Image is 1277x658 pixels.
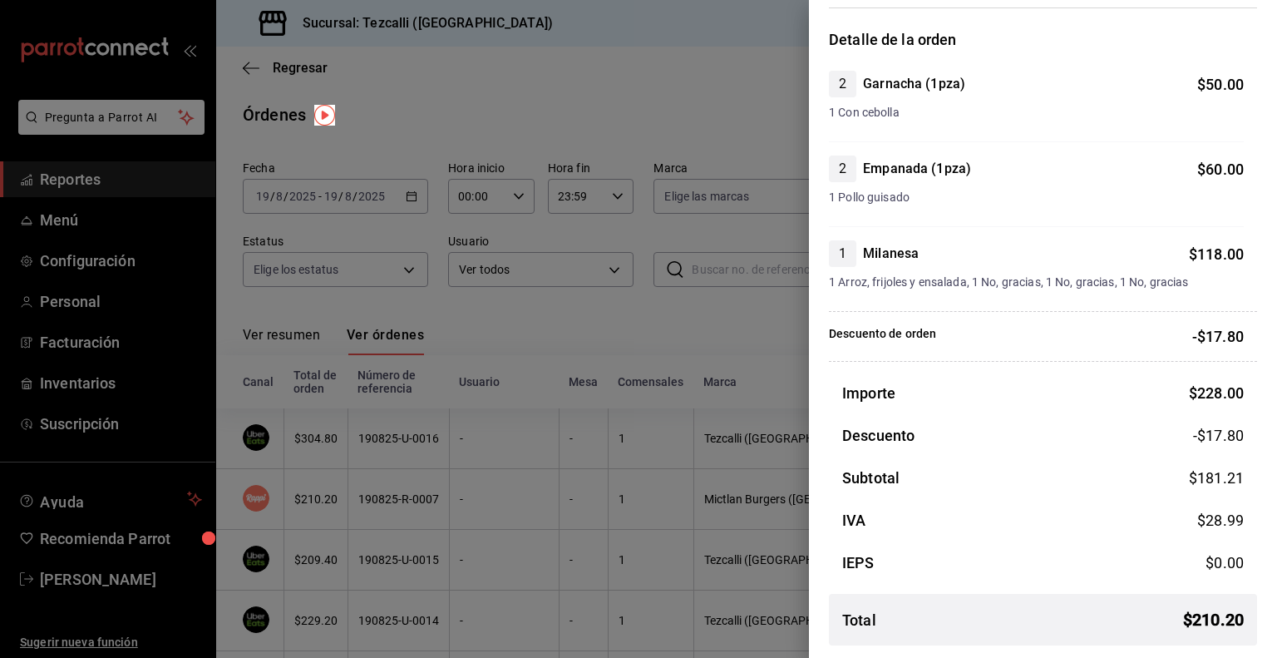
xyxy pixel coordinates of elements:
[1192,325,1244,348] p: -$17.80
[863,244,919,264] h4: Milanesa
[829,189,1244,206] span: 1 Pollo guisado
[829,244,856,264] span: 1
[829,159,856,179] span: 2
[314,105,335,126] img: Tooltip marker
[842,467,900,489] h3: Subtotal
[1183,607,1244,632] span: $ 210.20
[1189,384,1244,402] span: $ 228.00
[1189,245,1244,263] span: $ 118.00
[842,509,865,532] h3: IVA
[842,609,876,631] h3: Total
[1193,424,1244,447] span: -$17.80
[842,424,915,447] h3: Descuento
[863,74,965,94] h4: Garnacha (1pza)
[842,552,875,574] h3: IEPS
[842,382,895,404] h3: Importe
[829,274,1244,291] span: 1 Arroz, frijoles y ensalada, 1 No, gracias, 1 No, gracias, 1 No, gracias
[863,159,971,179] h4: Empanada (1pza)
[1206,554,1244,571] span: $ 0.00
[829,325,936,348] p: Descuento de orden
[829,104,1244,121] span: 1 Con cebolla
[829,74,856,94] span: 2
[1197,512,1244,529] span: $ 28.99
[1197,161,1244,178] span: $ 60.00
[1197,76,1244,93] span: $ 50.00
[1189,469,1244,487] span: $ 181.21
[829,28,1257,51] h3: Detalle de la orden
